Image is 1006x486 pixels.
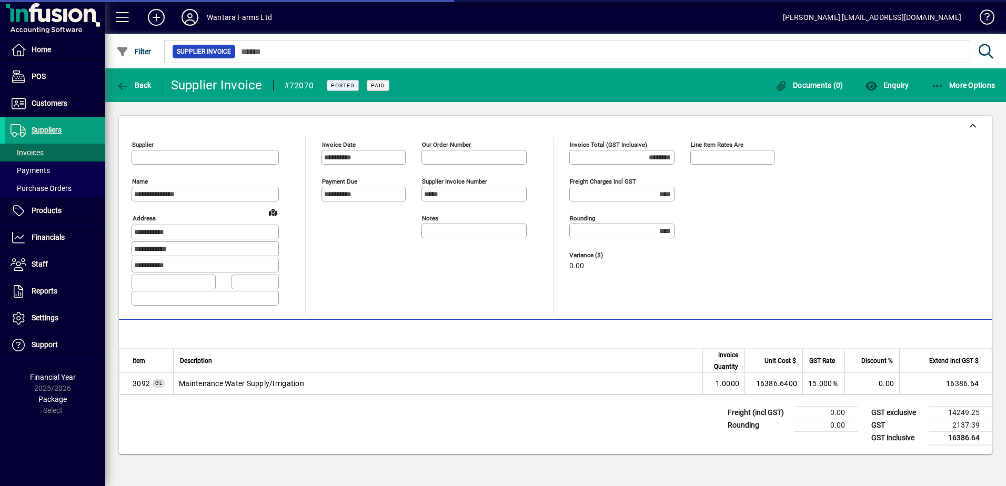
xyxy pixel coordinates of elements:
[173,8,207,27] button: Profile
[5,198,105,224] a: Products
[171,77,263,94] div: Supplier Invoice
[866,431,929,444] td: GST inclusive
[116,81,152,89] span: Back
[570,141,647,148] mat-label: Invoice Total (GST inclusive)
[862,76,911,95] button: Enquiry
[570,215,595,222] mat-label: Rounding
[132,178,148,185] mat-label: Name
[929,355,979,367] span: Extend incl GST $
[177,46,231,57] span: Supplier Invoice
[569,262,584,270] span: 0.00
[929,431,992,444] td: 16386.64
[32,313,58,322] span: Settings
[5,225,105,251] a: Financials
[794,419,858,431] td: 0.00
[861,355,893,367] span: Discount %
[32,99,67,107] span: Customers
[32,45,51,54] span: Home
[570,178,636,185] mat-label: Freight charges incl GST
[173,373,702,394] td: Maintenance Water Supply/Irrigation
[809,355,835,367] span: GST Rate
[929,76,998,95] button: More Options
[322,141,356,148] mat-label: Invoice date
[5,179,105,197] a: Purchase Orders
[5,161,105,179] a: Payments
[331,82,355,89] span: Posted
[32,260,48,268] span: Staff
[722,406,794,419] td: Freight (incl GST)
[32,126,62,134] span: Suppliers
[116,47,152,56] span: Filter
[11,148,44,157] span: Invoices
[32,206,62,215] span: Products
[32,72,46,80] span: POS
[5,305,105,331] a: Settings
[5,332,105,358] a: Support
[5,37,105,63] a: Home
[132,141,154,148] mat-label: Supplier
[691,141,743,148] mat-label: Line item rates are
[114,76,154,95] button: Back
[5,251,105,278] a: Staff
[929,406,992,419] td: 14249.25
[32,233,65,241] span: Financials
[794,406,858,419] td: 0.00
[114,42,154,61] button: Filter
[105,76,163,95] app-page-header-button: Back
[422,178,487,185] mat-label: Supplier invoice number
[139,8,173,27] button: Add
[5,64,105,90] a: POS
[745,373,802,394] td: 16386.6400
[702,373,745,394] td: 1.0000
[11,184,72,193] span: Purchase Orders
[207,9,272,26] div: Wantara Farms Ltd
[709,349,738,372] span: Invoice Quantity
[783,9,961,26] div: [PERSON_NAME] [EMAIL_ADDRESS][DOMAIN_NAME]
[371,82,385,89] span: Paid
[722,419,794,431] td: Rounding
[844,373,899,394] td: 0.00
[764,355,796,367] span: Unit Cost $
[866,419,929,431] td: GST
[422,141,471,148] mat-label: Our order number
[133,378,150,389] span: Maintenance Water Supply/Irrigation
[866,406,929,419] td: GST exclusive
[30,373,76,381] span: Financial Year
[931,81,995,89] span: More Options
[5,278,105,305] a: Reports
[133,355,145,367] span: Item
[775,81,843,89] span: Documents (0)
[155,380,163,386] span: GL
[265,204,281,220] a: View on map
[569,252,632,259] span: Variance ($)
[32,287,57,295] span: Reports
[802,373,844,394] td: 15.000%
[284,77,314,94] div: #72070
[32,340,58,349] span: Support
[929,419,992,431] td: 2137.39
[5,144,105,161] a: Invoices
[422,215,438,222] mat-label: Notes
[322,178,357,185] mat-label: Payment due
[865,81,909,89] span: Enquiry
[972,2,993,36] a: Knowledge Base
[180,355,212,367] span: Description
[772,76,846,95] button: Documents (0)
[38,395,67,403] span: Package
[899,373,992,394] td: 16386.64
[11,166,50,175] span: Payments
[5,90,105,117] a: Customers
